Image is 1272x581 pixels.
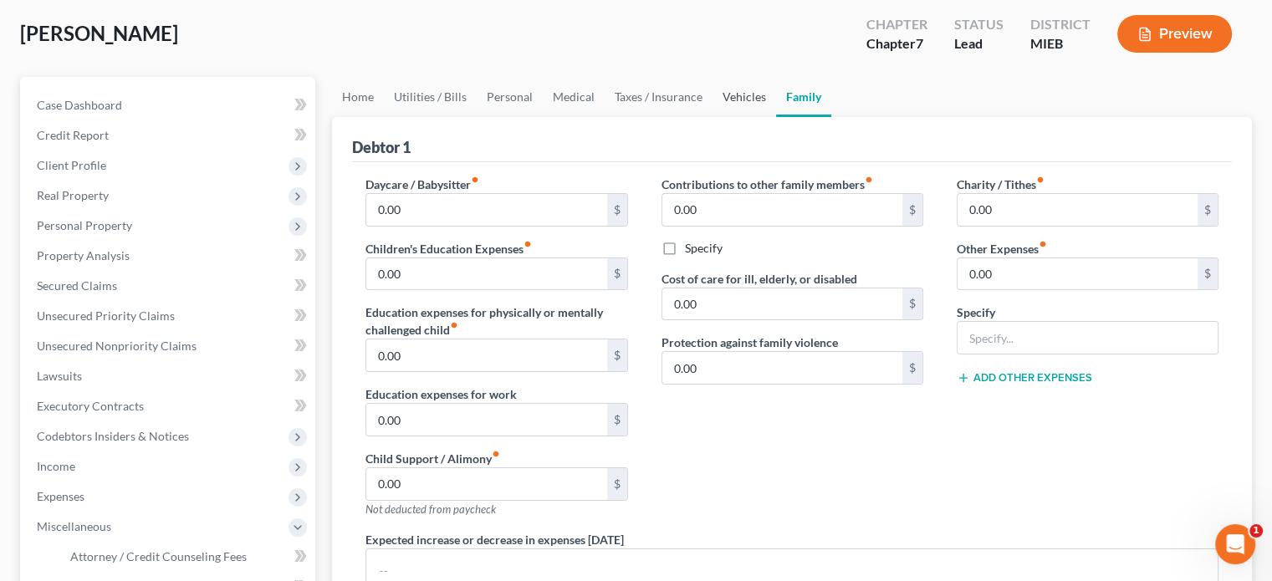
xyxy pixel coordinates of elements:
[1249,524,1263,538] span: 1
[23,361,315,391] a: Lawsuits
[954,15,1004,34] div: Status
[607,339,627,371] div: $
[713,77,776,117] a: Vehicles
[37,429,189,443] span: Codebtors Insiders & Notices
[365,240,532,257] label: Children's Education Expenses
[37,489,84,503] span: Expenses
[37,98,122,112] span: Case Dashboard
[492,450,500,458] i: fiber_manual_record
[23,301,315,331] a: Unsecured Priority Claims
[352,137,411,157] div: Debtor 1
[662,334,838,351] label: Protection against family violence
[1117,15,1232,53] button: Preview
[37,278,117,293] span: Secured Claims
[365,531,624,548] label: Expected increase or decrease in expenses [DATE]
[366,404,606,436] input: --
[607,468,627,500] div: $
[662,194,902,226] input: --
[365,176,479,193] label: Daycare / Babysitter
[23,241,315,271] a: Property Analysis
[662,176,873,193] label: Contributions to other family members
[37,308,175,323] span: Unsecured Priority Claims
[366,258,606,290] input: --
[37,339,197,353] span: Unsecured Nonpriority Claims
[1198,194,1218,226] div: $
[20,21,178,45] span: [PERSON_NAME]
[524,240,532,248] i: fiber_manual_record
[23,391,315,421] a: Executory Contracts
[1030,34,1091,54] div: MIEB
[37,128,109,142] span: Credit Report
[866,15,927,34] div: Chapter
[685,240,723,257] label: Specify
[957,176,1045,193] label: Charity / Tithes
[662,270,857,288] label: Cost of care for ill, elderly, or disabled
[365,450,500,467] label: Child Support / Alimony
[365,303,627,339] label: Education expenses for physically or mentally challenged child
[23,90,315,120] a: Case Dashboard
[662,288,902,320] input: --
[37,218,132,232] span: Personal Property
[332,77,384,117] a: Home
[1198,258,1218,290] div: $
[37,399,144,413] span: Executory Contracts
[37,248,130,262] span: Property Analysis
[37,369,82,383] span: Lawsuits
[384,77,477,117] a: Utilities / Bills
[366,468,606,500] input: --
[450,321,458,329] i: fiber_manual_record
[477,77,543,117] a: Personal
[607,194,627,226] div: $
[471,176,479,184] i: fiber_manual_record
[957,371,1092,385] button: Add Other Expenses
[958,322,1218,354] input: Specify...
[865,176,873,184] i: fiber_manual_record
[902,352,922,384] div: $
[957,240,1047,257] label: Other Expenses
[366,194,606,226] input: --
[866,34,927,54] div: Chapter
[902,288,922,320] div: $
[365,385,517,403] label: Education expenses for work
[37,519,111,533] span: Miscellaneous
[37,158,106,172] span: Client Profile
[1215,524,1255,564] iframe: Intercom live chat
[1039,240,1047,248] i: fiber_manual_record
[607,404,627,436] div: $
[662,352,902,384] input: --
[37,188,109,202] span: Real Property
[958,194,1198,226] input: --
[543,77,605,117] a: Medical
[23,120,315,150] a: Credit Report
[70,549,247,563] span: Attorney / Credit Counseling Fees
[605,77,713,117] a: Taxes / Insurance
[916,35,923,51] span: 7
[366,339,606,371] input: --
[23,331,315,361] a: Unsecured Nonpriority Claims
[23,271,315,301] a: Secured Claims
[1036,176,1045,184] i: fiber_manual_record
[1030,15,1091,34] div: District
[954,34,1004,54] div: Lead
[57,542,315,572] a: Attorney / Credit Counseling Fees
[37,459,75,473] span: Income
[776,77,831,117] a: Family
[958,258,1198,290] input: --
[902,194,922,226] div: $
[957,303,995,321] label: Specify
[607,258,627,290] div: $
[365,502,496,516] span: Not deducted from paycheck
